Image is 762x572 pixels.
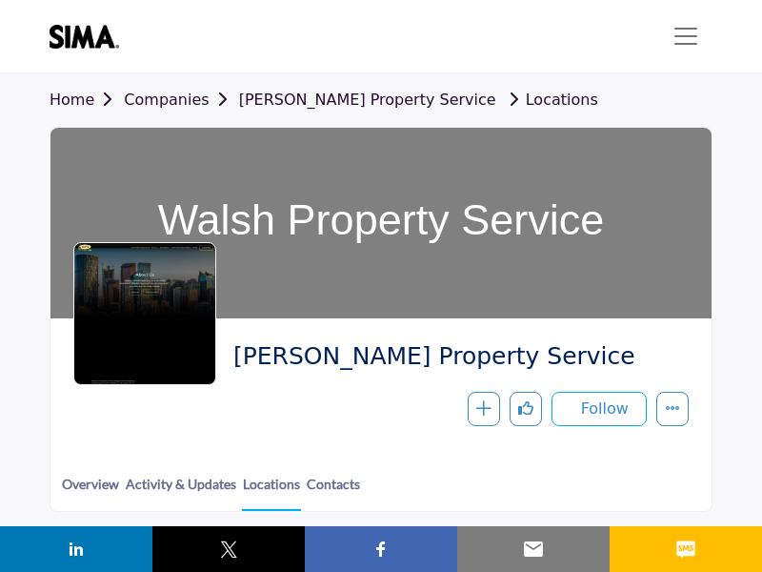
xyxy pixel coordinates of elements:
[217,538,240,561] img: twitter sharing button
[674,538,697,561] img: sms sharing button
[501,91,598,109] a: Locations
[306,474,361,509] a: Contacts
[551,392,647,426] button: Follow
[50,25,129,49] img: site Logo
[659,17,712,55] button: Toggle navigation
[242,474,301,511] a: Locations
[522,538,545,561] img: email sharing button
[125,474,237,509] a: Activity & Updates
[124,91,238,109] a: Companies
[239,91,496,109] a: [PERSON_NAME] Property Service
[61,474,120,509] a: Overview
[370,538,392,561] img: facebook sharing button
[656,392,689,426] button: More details
[510,392,542,426] button: Like
[50,91,124,109] a: Home
[233,341,674,373] span: Walsh Property Service
[65,538,88,561] img: linkedin sharing button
